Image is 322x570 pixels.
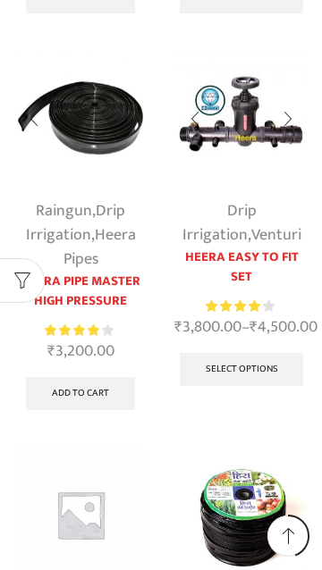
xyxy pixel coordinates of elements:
span: ₹ [47,338,55,365]
a: Drip Irrigation [182,197,257,248]
bdi: 3,800.00 [174,314,241,340]
div: , [174,199,309,247]
a: HEERA PIPE MASTER HIGH PRESSURE [13,272,148,311]
div: Rated 3.86 out of 5 [45,322,117,339]
div: Rated 3.83 out of 5 [206,298,278,315]
span: Rated out of 5 [45,322,101,339]
div: , , [13,199,148,272]
span: ₹ [250,314,258,340]
img: Heera Flex Pipe [13,51,148,185]
a: Add to cart: “HEERA PIPE MASTER HIGH PRESSURE” [26,377,134,410]
a: Venturi [251,222,301,248]
a: Raingun [36,197,92,224]
img: Heera Easy To Fit Set [174,51,309,185]
a: HEERA EASY TO FIT SET [174,247,309,287]
bdi: 3,200.00 [47,338,114,365]
a: Heera Pipes [64,222,136,272]
span: – [174,315,309,339]
bdi: 4,500.00 [250,314,318,340]
a: Select options for “HEERA EASY TO FIT SET” [180,353,303,386]
span: ₹ [174,314,182,340]
span: Rated out of 5 [206,298,261,315]
a: Drip Irrigation [26,197,126,248]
